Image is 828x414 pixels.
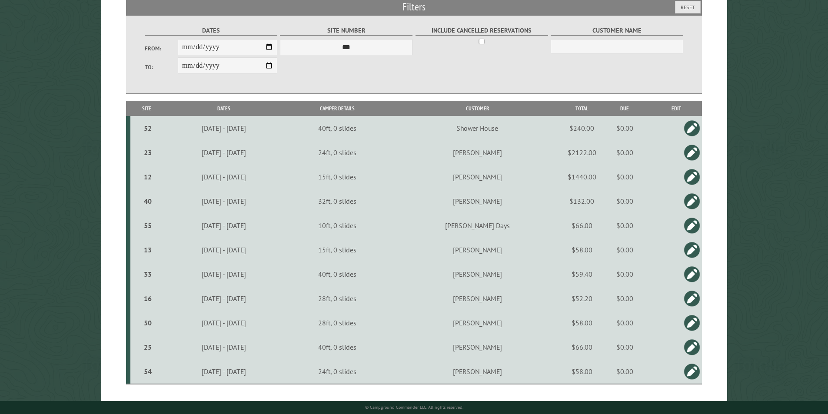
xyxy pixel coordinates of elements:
th: Edit [650,101,702,116]
div: [DATE] - [DATE] [164,172,283,181]
td: 32ft, 0 slides [284,189,390,213]
div: 12 [134,172,162,181]
td: $0.00 [599,311,650,335]
label: From: [145,44,178,53]
div: 52 [134,124,162,132]
td: 24ft, 0 slides [284,359,390,384]
div: 23 [134,148,162,157]
td: [PERSON_NAME] [390,140,565,165]
td: $0.00 [599,262,650,286]
label: Site Number [280,26,412,36]
td: [PERSON_NAME] Days [390,213,565,238]
td: $0.00 [599,213,650,238]
div: 13 [134,245,162,254]
td: $240.00 [565,116,599,140]
td: [PERSON_NAME] [390,311,565,335]
td: $66.00 [565,335,599,359]
div: 50 [134,318,162,327]
div: [DATE] - [DATE] [164,343,283,351]
td: 28ft, 0 slides [284,311,390,335]
label: To: [145,63,178,71]
th: Total [565,101,599,116]
td: $0.00 [599,116,650,140]
td: [PERSON_NAME] [390,238,565,262]
td: $58.00 [565,359,599,384]
th: Site [130,101,163,116]
label: Include Cancelled Reservations [416,26,548,36]
td: $2122.00 [565,140,599,165]
th: Dates [163,101,285,116]
th: Due [599,101,650,116]
div: 16 [134,294,162,303]
td: $0.00 [599,238,650,262]
label: Customer Name [551,26,683,36]
td: $59.40 [565,262,599,286]
div: [DATE] - [DATE] [164,124,283,132]
td: 28ft, 0 slides [284,286,390,311]
div: [DATE] - [DATE] [164,367,283,376]
td: $0.00 [599,335,650,359]
div: 33 [134,270,162,278]
td: 15ft, 0 slides [284,165,390,189]
td: [PERSON_NAME] [390,359,565,384]
div: [DATE] - [DATE] [164,221,283,230]
div: 54 [134,367,162,376]
td: $0.00 [599,189,650,213]
div: 40 [134,197,162,205]
td: $0.00 [599,359,650,384]
td: $0.00 [599,140,650,165]
div: [DATE] - [DATE] [164,294,283,303]
div: 55 [134,221,162,230]
td: $58.00 [565,238,599,262]
td: 10ft, 0 slides [284,213,390,238]
td: $58.00 [565,311,599,335]
small: © Campground Commander LLC. All rights reserved. [365,404,463,410]
th: Customer [390,101,565,116]
td: $1440.00 [565,165,599,189]
td: $0.00 [599,286,650,311]
td: 40ft, 0 slides [284,335,390,359]
td: [PERSON_NAME] [390,335,565,359]
td: [PERSON_NAME] [390,165,565,189]
div: [DATE] - [DATE] [164,197,283,205]
td: 15ft, 0 slides [284,238,390,262]
td: Shower House [390,116,565,140]
td: 40ft, 0 slides [284,116,390,140]
div: [DATE] - [DATE] [164,148,283,157]
td: 24ft, 0 slides [284,140,390,165]
td: [PERSON_NAME] [390,189,565,213]
td: $66.00 [565,213,599,238]
div: 25 [134,343,162,351]
td: $0.00 [599,165,650,189]
div: [DATE] - [DATE] [164,318,283,327]
div: [DATE] - [DATE] [164,245,283,254]
th: Camper Details [284,101,390,116]
td: [PERSON_NAME] [390,286,565,311]
label: Dates [145,26,277,36]
button: Reset [675,1,701,13]
td: $132.00 [565,189,599,213]
td: 40ft, 0 slides [284,262,390,286]
td: $52.20 [565,286,599,311]
div: [DATE] - [DATE] [164,270,283,278]
td: [PERSON_NAME] [390,262,565,286]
